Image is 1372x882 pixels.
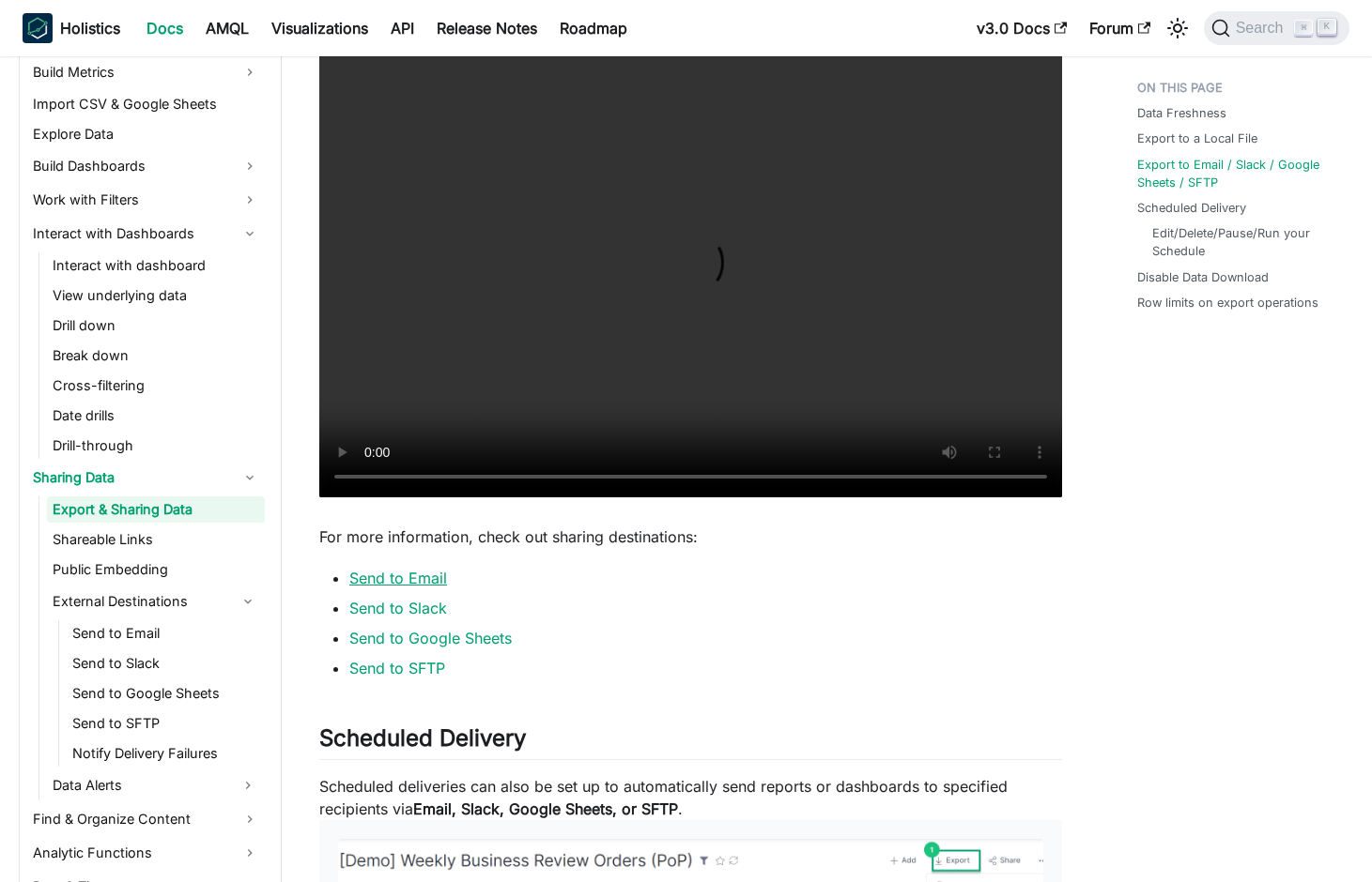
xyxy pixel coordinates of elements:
[425,13,548,43] a: Release Notes
[965,13,1078,43] a: v3.0 Docs
[47,496,265,523] a: Export & Sharing Data
[27,91,265,117] a: Import CSV & Google Sheets
[194,13,260,43] a: AMQL
[413,799,678,818] strong: Email, Slack, Google Sheets, or SFTP
[67,740,265,767] a: Notify Delivery Failures
[548,13,639,43] a: Roadmap
[349,659,445,677] a: Send to SFTP
[60,17,120,39] b: Holistics
[349,629,512,647] a: Send to Google Sheets
[47,770,231,800] a: Data Alerts
[47,403,265,429] a: Date drills
[349,599,447,617] a: Send to Slack
[1294,20,1313,37] kbd: ⌘
[379,13,425,43] a: API
[47,373,265,399] a: Cross-filtering
[27,804,265,834] a: Find & Organize Content
[1163,13,1193,43] button: Switch between dark and light mode (currently light mode)
[1204,11,1349,45] button: Search (Command+K)
[27,151,265,181] a: Build Dashboards
[1078,13,1162,43] a: Forum
[319,724,1062,760] h2: Scheduled Delivery
[47,433,265,459] a: Drill-through
[135,13,194,43] a: Docs
[27,57,265,87] a: Build Metrics
[47,252,265,279] a: Interact with dashboard
[1137,156,1342,191] a: Export to Email / Slack / Google Sheets / SFTP
[319,52,1062,497] video: Your browser does not support embedding video, but you can .
[47,282,265,309] a: View underlying data
[1137,129,1257,147] a: Export to a Local File
[47,526,265,553] a: Shareable Links
[47,342,265,369] a: Break down
[231,586,265,616] button: Collapse sidebar category 'External Destinations'
[47,556,265,583] a: Public Embedding
[27,185,265,215] a: Work with Filters
[1152,224,1334,260] a: Edit/Delete/Pause/Run your Schedule
[27,219,265,249] a: Interact with Dashboards
[27,463,265,493] a: Sharing Data
[231,770,265,800] button: Expand sidebar category 'Data Alerts'
[67,620,265,646] a: Send to Email
[23,13,53,43] img: Holistics
[1137,104,1226,122] a: Data Freshness
[47,312,265,339] a: Drill down
[1137,199,1246,217] a: Scheduled Delivery
[319,525,1062,548] p: For more information, check out sharing destinations:
[1137,268,1269,286] a: Disable Data Download
[1318,19,1336,36] kbd: K
[27,121,265,147] a: Explore Data
[1230,20,1295,37] span: Search
[260,13,379,43] a: Visualizations
[27,838,265,868] a: Analytic Functions
[47,586,231,616] a: External Destinations
[67,680,265,707] a: Send to Google Sheets
[67,710,265,737] a: Send to SFTP
[349,569,447,587] a: Send to Email
[23,13,120,43] a: HolisticsHolistics
[1137,294,1318,312] a: Row limits on export operations
[67,650,265,677] a: Send to Slack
